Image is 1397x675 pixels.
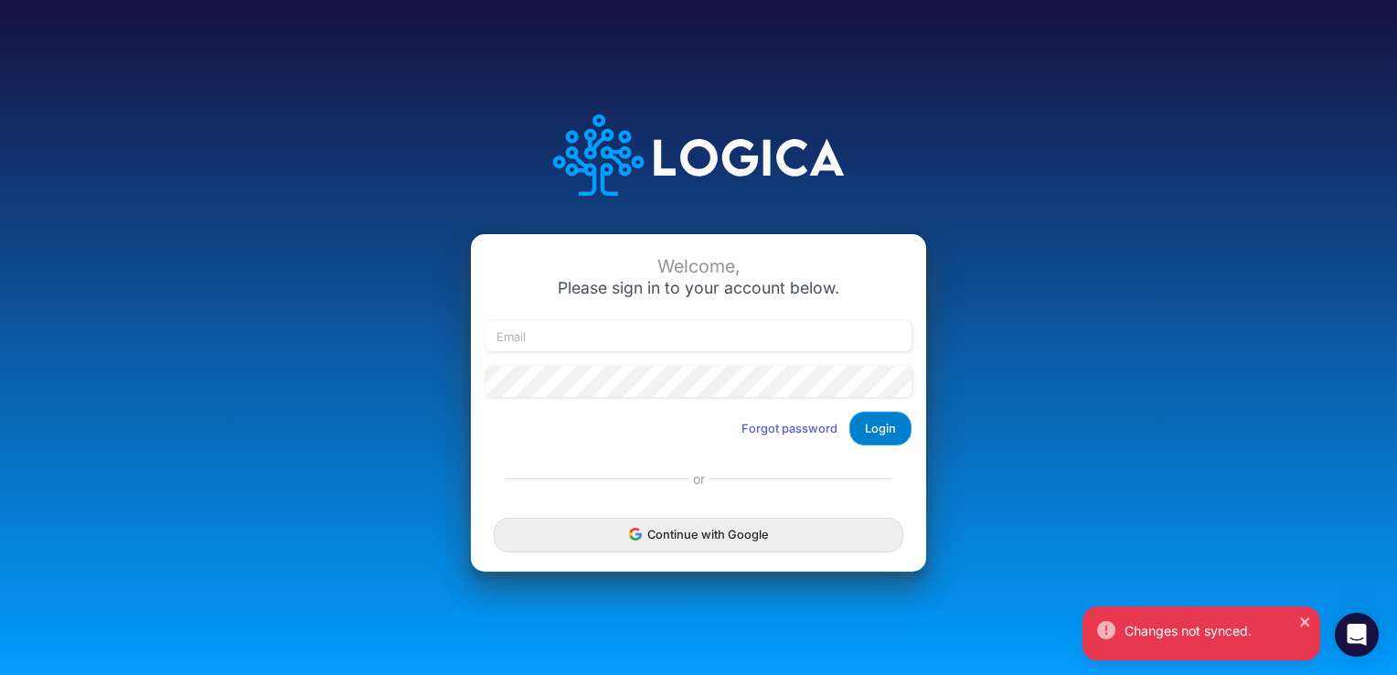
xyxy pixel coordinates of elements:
[1299,611,1312,630] button: close
[485,256,912,277] div: Welcome,
[1125,621,1306,640] div: Changes not synced.
[849,412,912,445] button: Login
[730,413,849,444] button: Forgot password
[485,321,912,352] input: Email
[494,518,903,552] button: Continue with Google
[1335,613,1379,657] div: Open Intercom Messenger
[558,278,839,297] span: Please sign in to your account below.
